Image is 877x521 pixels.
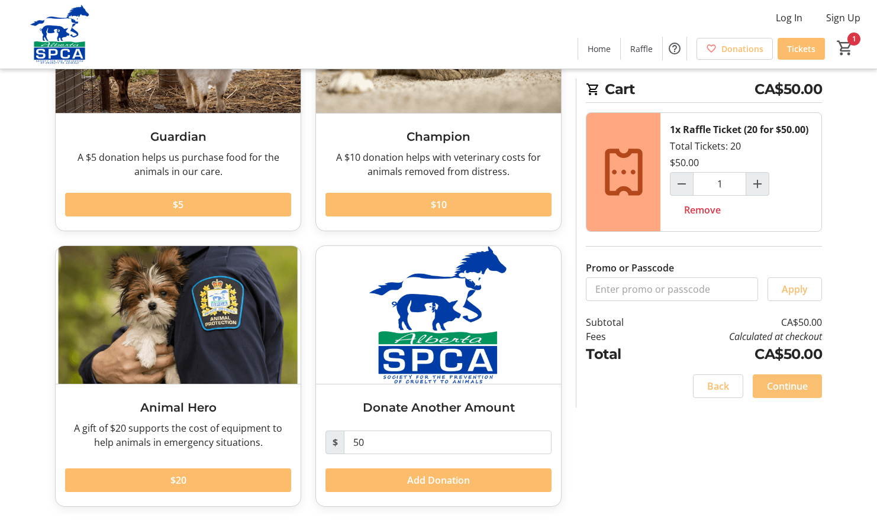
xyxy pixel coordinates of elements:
h3: Guardian [65,128,291,145]
button: Decrement by one [670,173,693,195]
button: $20 [65,468,291,492]
button: Remove [670,198,735,222]
td: CA$50.00 [654,315,822,329]
input: Raffle Ticket (20 for $50.00) Quantity [693,172,746,196]
img: Alberta SPCA's Logo [7,5,112,64]
div: Total Tickets: 20 [660,113,821,231]
div: A $10 donation helps with veterinary costs for animals removed from distress. [325,150,552,179]
button: Add Donation [325,468,552,492]
div: 1x Raffle Ticket (20 for $50.00) [670,122,808,137]
button: Back [693,374,743,398]
span: $ [325,431,344,454]
button: Cart [834,37,856,59]
button: Log In [766,8,812,27]
h3: Animal Hero [65,399,291,416]
span: $10 [431,198,447,212]
td: Fees [586,329,654,344]
a: Raffle [621,38,662,60]
div: A gift of $20 supports the cost of equipment to help animals in emergency situations. [65,421,291,449]
td: Total [586,344,654,365]
span: Apply [782,282,808,296]
h2: Cart [586,79,822,103]
button: Apply [768,277,822,301]
h3: Donate Another Amount [325,399,552,416]
td: CA$50.00 [654,344,822,365]
span: Add Donation [407,473,470,487]
span: Home [588,43,611,55]
span: Raffle [630,43,653,55]
h3: Champion [325,128,552,145]
button: Help [663,37,686,60]
span: Donations [721,43,763,55]
span: Log In [776,11,802,25]
span: $20 [170,473,186,487]
div: $50.00 [670,156,699,170]
button: Sign Up [817,8,870,27]
button: Continue [753,374,822,398]
td: Calculated at checkout [654,329,822,344]
span: Continue [767,379,808,393]
span: Back [707,379,729,393]
input: Enter promo or passcode [586,277,758,301]
span: Tickets [787,43,815,55]
button: $10 [325,193,552,216]
button: Increment by one [746,173,769,195]
span: CA$50.00 [755,79,822,100]
button: $5 [65,193,291,216]
img: Donate Another Amount [316,246,561,384]
span: Remove [684,203,721,217]
a: Tickets [778,38,825,60]
span: Sign Up [826,11,860,25]
span: $5 [173,198,183,212]
img: Animal Hero [56,246,301,384]
label: Promo or Passcode [586,261,674,275]
td: Subtotal [586,315,654,329]
a: Home [578,38,620,60]
input: Donation Amount [344,431,552,454]
a: Donations [697,38,773,60]
div: A $5 donation helps us purchase food for the animals in our care. [65,150,291,179]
